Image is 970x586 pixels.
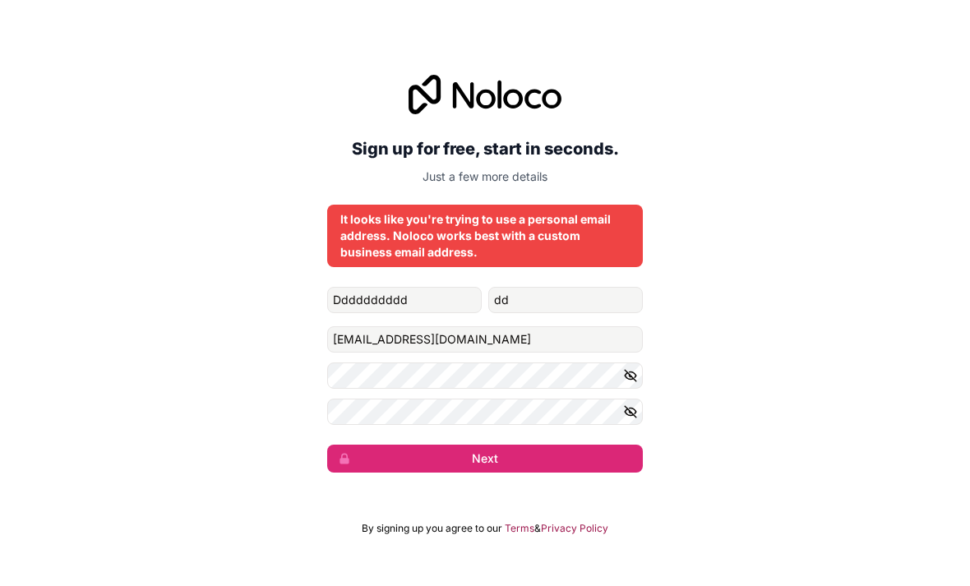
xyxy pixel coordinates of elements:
span: & [534,522,541,535]
input: given-name [327,287,482,313]
div: It looks like you're trying to use a personal email address. Noloco works best with a custom busi... [340,211,630,261]
input: Confirm password [327,399,643,425]
button: Next [327,445,643,473]
p: Just a few more details [327,168,643,185]
a: Privacy Policy [541,522,608,535]
input: Email address [327,326,643,353]
input: family-name [488,287,643,313]
span: By signing up you agree to our [362,522,502,535]
input: Password [327,362,643,389]
a: Terms [505,522,534,535]
h2: Sign up for free, start in seconds. [327,134,643,164]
